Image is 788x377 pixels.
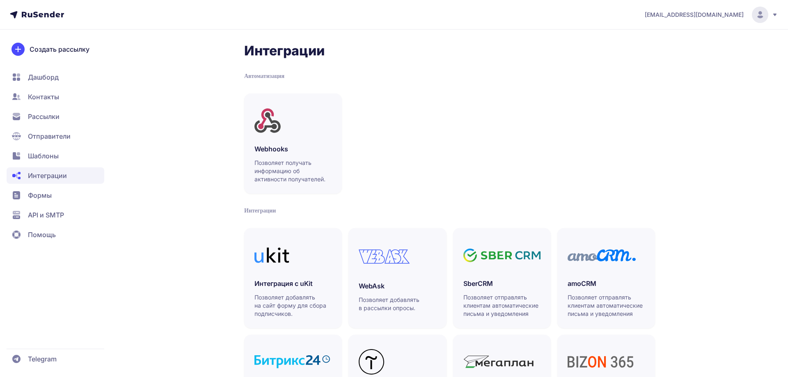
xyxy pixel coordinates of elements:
[28,151,59,161] span: Шаблоны
[359,281,436,291] h3: WebAsk
[28,210,64,220] span: API и SMTP
[348,228,446,328] a: WebAskПозволяет добавлять в рассылки опросы.
[463,279,541,288] h3: SberCRM
[30,44,89,54] span: Создать рассылку
[28,112,60,121] span: Рассылки
[254,144,332,154] h3: Webhooks
[28,171,67,181] span: Интеграции
[463,293,541,318] p: Позволяет отправлять клиентам автоматические письма и уведомления
[244,72,655,80] div: Автоматизация
[254,293,332,318] p: Позволяет добавлять на сайт форму для сбора подписчиков.
[359,296,437,312] p: Позволяет добавлять в рассылки опросы.
[244,228,342,328] a: Интеграция с uKitПозволяет добавлять на сайт форму для сбора подписчиков.
[28,230,56,240] span: Помощь
[557,228,655,328] a: amoCRMПозволяет отправлять клиентам автоматические письма и уведомления
[453,228,551,328] a: SberCRMПозволяет отправлять клиентам автоматические письма и уведомления
[645,11,744,19] span: [EMAIL_ADDRESS][DOMAIN_NAME]
[244,43,655,59] h2: Интеграции
[28,131,71,141] span: Отправители
[28,190,52,200] span: Формы
[254,159,332,183] p: Позволяет получать информацию об активности получателей.
[28,92,59,102] span: Контакты
[568,279,645,288] h3: amoCRM
[28,354,57,364] span: Telegram
[254,279,332,288] h3: Интеграция с uKit
[244,207,655,215] div: Интеграции
[568,293,646,318] p: Позволяет отправлять клиентам автоматические письма и уведомления
[244,94,342,194] a: WebhooksПозволяет получать информацию об активности получателей.
[7,351,104,367] a: Telegram
[28,72,59,82] span: Дашборд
